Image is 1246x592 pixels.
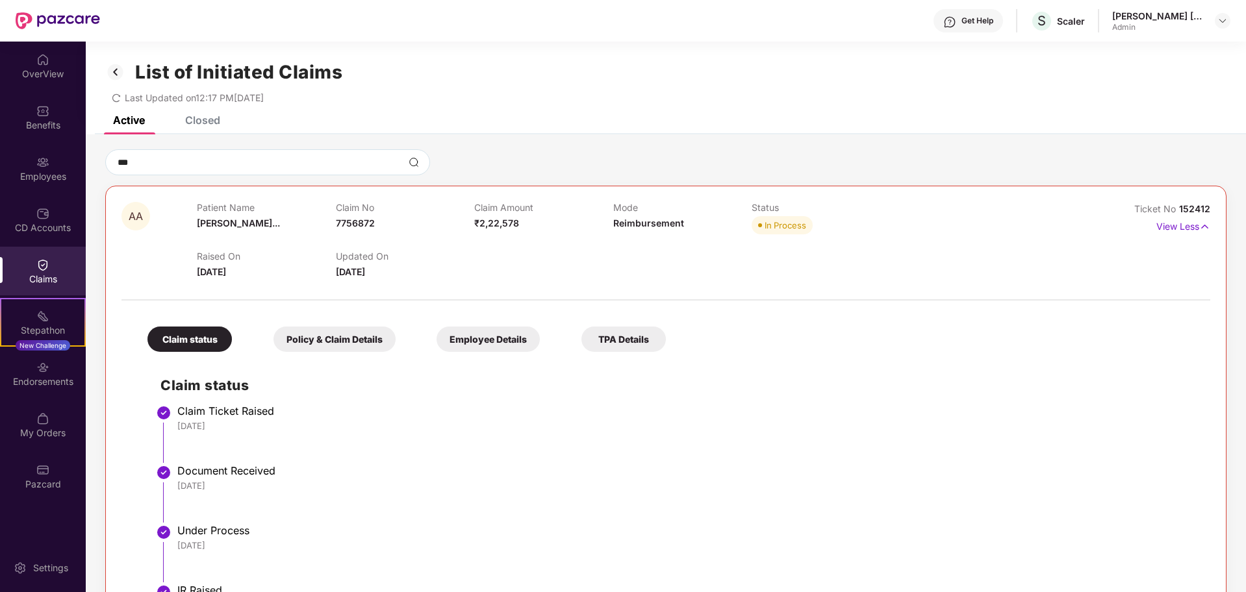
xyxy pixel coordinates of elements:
h1: List of Initiated Claims [135,61,342,83]
p: View Less [1156,216,1210,234]
p: Claim Amount [474,202,613,213]
p: Patient Name [197,202,335,213]
div: Claim Ticket Raised [177,404,1197,417]
div: Settings [29,561,72,574]
div: Closed [185,114,220,127]
img: svg+xml;base64,PHN2ZyBpZD0iRHJvcGRvd24tMzJ4MzIiIHhtbG5zPSJodHRwOi8vd3d3LnczLm9yZy8yMDAwL3N2ZyIgd2... [1217,16,1228,26]
img: svg+xml;base64,PHN2ZyBpZD0iQ0RfQWNjb3VudHMiIGRhdGEtbmFtZT0iQ0QgQWNjb3VudHMiIHhtbG5zPSJodHRwOi8vd3... [36,207,49,220]
img: New Pazcare Logo [16,12,100,29]
div: Document Received [177,464,1197,477]
div: Under Process [177,524,1197,537]
img: svg+xml;base64,PHN2ZyB4bWxucz0iaHR0cDovL3d3dy53My5vcmcvMjAwMC9zdmciIHdpZHRoPSIxNyIgaGVpZ2h0PSIxNy... [1199,219,1210,234]
img: svg+xml;base64,PHN2ZyBpZD0iSGVscC0zMngzMiIgeG1sbnM9Imh0dHA6Ly93d3cudzMub3JnLzIwMDAvc3ZnIiB3aWR0aD... [943,16,956,29]
span: Ticket No [1134,203,1179,214]
p: Raised On [197,251,335,262]
div: [DATE] [177,480,1197,491]
img: svg+xml;base64,PHN2ZyBpZD0iQmVuZWZpdHMiIHhtbG5zPSJodHRwOi8vd3d3LnczLm9yZy8yMDAwL3N2ZyIgd2lkdGg9Ij... [36,105,49,117]
h2: Claim status [160,375,1197,396]
div: In Process [765,219,806,232]
img: svg+xml;base64,PHN2ZyBpZD0iTXlfT3JkZXJzIiBkYXRhLW5hbWU9Ik15IE9yZGVycyIgeG1sbnM9Imh0dHA6Ly93d3cudz... [36,412,49,425]
img: svg+xml;base64,PHN2ZyBpZD0iU2V0dGluZy0yMHgyMCIgeG1sbnM9Imh0dHA6Ly93d3cudzMub3JnLzIwMDAvc3ZnIiB3aW... [14,561,27,574]
div: Employee Details [437,327,540,352]
img: svg+xml;base64,PHN2ZyB3aWR0aD0iMzIiIGhlaWdodD0iMzIiIHZpZXdCb3g9IjAgMCAzMiAzMiIgZmlsbD0ibm9uZSIgeG... [105,61,126,83]
span: [DATE] [336,266,365,277]
span: 152412 [1179,203,1210,214]
div: Active [113,114,145,127]
div: Admin [1112,22,1203,32]
img: svg+xml;base64,PHN2ZyBpZD0iU3RlcC1Eb25lLTMyeDMyIiB4bWxucz0iaHR0cDovL3d3dy53My5vcmcvMjAwMC9zdmciIH... [156,465,172,480]
span: Reimbursement [613,217,684,228]
p: Updated On [336,251,474,262]
div: Claim status [147,327,232,352]
span: [PERSON_NAME]... [197,217,280,228]
span: ₹2,22,578 [474,217,519,228]
div: New Challenge [16,340,70,351]
img: svg+xml;base64,PHN2ZyBpZD0iSG9tZSIgeG1sbnM9Imh0dHA6Ly93d3cudzMub3JnLzIwMDAvc3ZnIiB3aWR0aD0iMjAiIG... [36,53,49,66]
img: svg+xml;base64,PHN2ZyBpZD0iRW1wbG95ZWVzIiB4bWxucz0iaHR0cDovL3d3dy53My5vcmcvMjAwMC9zdmciIHdpZHRoPS... [36,156,49,169]
span: [DATE] [197,266,226,277]
span: 7756872 [336,217,375,228]
img: svg+xml;base64,PHN2ZyBpZD0iUGF6Y2FyZCIgeG1sbnM9Imh0dHA6Ly93d3cudzMub3JnLzIwMDAvc3ZnIiB3aWR0aD0iMj... [36,463,49,476]
div: [DATE] [177,539,1197,551]
img: svg+xml;base64,PHN2ZyBpZD0iRW5kb3JzZW1lbnRzIiB4bWxucz0iaHR0cDovL3d3dy53My5vcmcvMjAwMC9zdmciIHdpZH... [36,361,49,374]
div: Scaler [1057,15,1085,27]
span: Last Updated on 12:17 PM[DATE] [125,92,264,103]
span: AA [129,211,143,222]
div: TPA Details [581,327,666,352]
p: Claim No [336,202,474,213]
div: [PERSON_NAME] [PERSON_NAME] [1112,10,1203,22]
img: svg+xml;base64,PHN2ZyBpZD0iQ2xhaW0iIHhtbG5zPSJodHRwOi8vd3d3LnczLm9yZy8yMDAwL3N2ZyIgd2lkdGg9IjIwIi... [36,258,49,271]
p: Status [752,202,890,213]
img: svg+xml;base64,PHN2ZyBpZD0iU3RlcC1Eb25lLTMyeDMyIiB4bWxucz0iaHR0cDovL3d3dy53My5vcmcvMjAwMC9zdmciIH... [156,524,172,540]
img: svg+xml;base64,PHN2ZyB4bWxucz0iaHR0cDovL3d3dy53My5vcmcvMjAwMC9zdmciIHdpZHRoPSIyMSIgaGVpZ2h0PSIyMC... [36,310,49,323]
img: svg+xml;base64,PHN2ZyBpZD0iU2VhcmNoLTMyeDMyIiB4bWxucz0iaHR0cDovL3d3dy53My5vcmcvMjAwMC9zdmciIHdpZH... [409,157,419,167]
img: svg+xml;base64,PHN2ZyBpZD0iU3RlcC1Eb25lLTMyeDMyIiB4bWxucz0iaHR0cDovL3d3dy53My5vcmcvMjAwMC9zdmciIH... [156,405,172,421]
span: S [1037,13,1046,29]
p: Mode [613,202,752,213]
div: Policy & Claim Details [273,327,396,352]
div: [DATE] [177,420,1197,432]
div: Get Help [961,16,993,26]
div: Stepathon [1,324,84,337]
span: redo [112,92,121,103]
